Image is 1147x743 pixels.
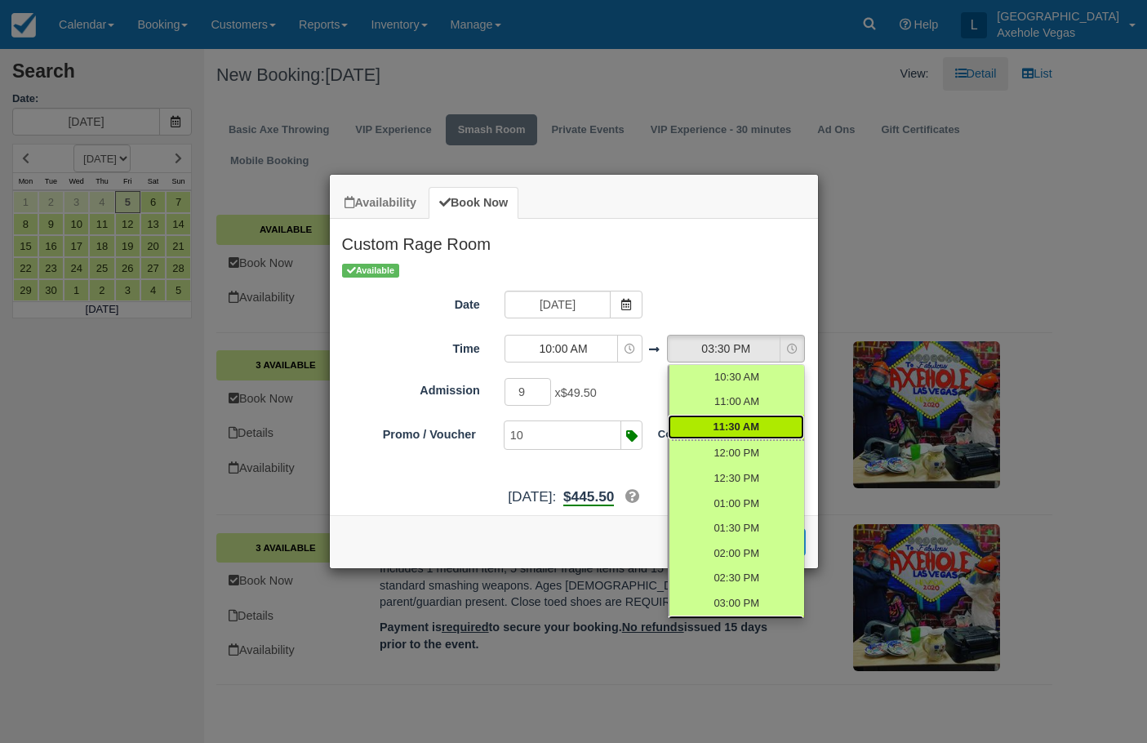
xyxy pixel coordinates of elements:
span: 11:00 AM [714,394,759,410]
span: 10:30 AM [714,370,759,385]
a: Availability [334,187,427,219]
span: Available [342,264,400,278]
span: 01:30 PM [714,521,759,536]
label: Date [330,291,492,314]
a: Book Now [429,187,518,219]
span: 03:30 PM [668,340,784,357]
span: 02:00 PM [714,546,759,562]
span: 02:30 PM [714,571,759,586]
span: 11:30 AM [713,420,759,435]
span: 12:00 PM [714,446,759,461]
span: x [554,386,596,399]
span: 10:00 AM [505,340,621,357]
b: Code applied [658,428,724,440]
input: Admission [505,378,552,406]
div: [DATE]: [330,487,818,507]
span: 03:00 PM [714,596,759,612]
span: $445.50 [563,488,614,505]
label: Promo / Voucher [330,420,488,443]
span: 01:00 PM [714,496,759,512]
div: Item Modal [330,219,818,507]
label: Admission [330,376,492,399]
span: $49.50 [561,386,597,399]
span: 12:30 PM [714,471,759,487]
label: Time [330,335,492,358]
h2: Custom Rage Room [330,219,818,261]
